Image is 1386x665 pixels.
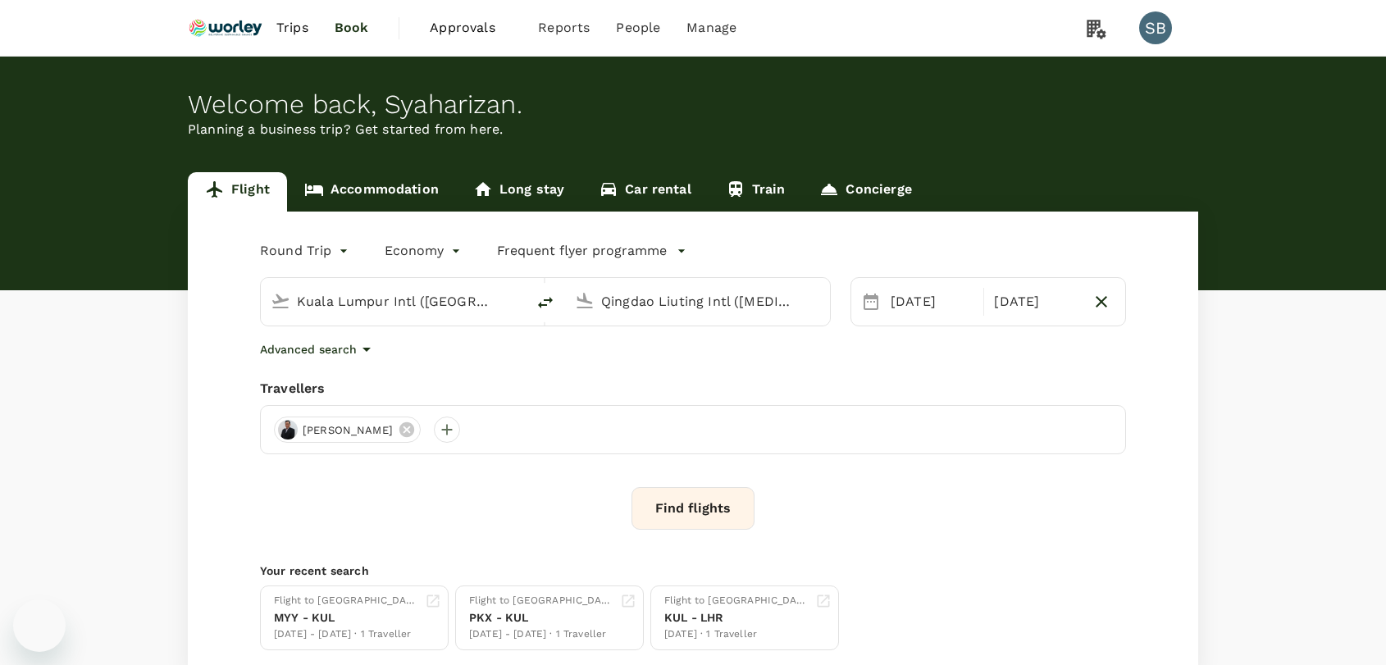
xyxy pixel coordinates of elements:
div: PKX - KUL [469,609,613,626]
a: Flight [188,172,287,212]
div: [DATE] [884,285,980,318]
div: [DATE] [987,285,1083,318]
button: Advanced search [260,339,376,359]
div: Flight to [GEOGRAPHIC_DATA] [664,593,809,609]
div: Welcome back , Syaharizan . [188,89,1198,120]
p: Advanced search [260,341,357,358]
button: Find flights [631,487,755,530]
span: Approvals [430,18,512,38]
div: Flight to [GEOGRAPHIC_DATA] [274,593,418,609]
button: delete [526,283,565,322]
div: KUL - LHR [664,609,809,626]
span: Manage [686,18,736,38]
iframe: Button to launch messaging window [13,599,66,652]
div: [DATE] · 1 Traveller [664,626,809,643]
span: People [616,18,660,38]
button: Open [514,299,517,303]
div: [DATE] - [DATE] · 1 Traveller [274,626,418,643]
a: Concierge [802,172,928,212]
button: Open [818,299,822,303]
a: Train [709,172,803,212]
button: Frequent flyer programme [497,241,686,261]
input: Depart from [297,289,491,314]
div: SB [1139,11,1172,44]
div: [DATE] - [DATE] · 1 Traveller [469,626,613,643]
span: Trips [276,18,308,38]
a: Car rental [581,172,709,212]
span: [PERSON_NAME] [293,422,403,439]
div: MYY - KUL [274,609,418,626]
p: Planning a business trip? Get started from here. [188,120,1198,139]
input: Going to [601,289,796,314]
div: Round Trip [260,238,352,264]
a: Accommodation [287,172,456,212]
p: Frequent flyer programme [497,241,667,261]
img: Ranhill Worley Sdn Bhd [188,10,263,46]
span: Reports [538,18,590,38]
div: [PERSON_NAME] [274,417,421,443]
a: Long stay [456,172,581,212]
div: Travellers [260,379,1126,399]
img: avatar-687fca1406a1f.jpeg [278,420,298,440]
div: Flight to [GEOGRAPHIC_DATA] [469,593,613,609]
span: Book [335,18,369,38]
div: Economy [385,238,464,264]
p: Your recent search [260,563,1126,579]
